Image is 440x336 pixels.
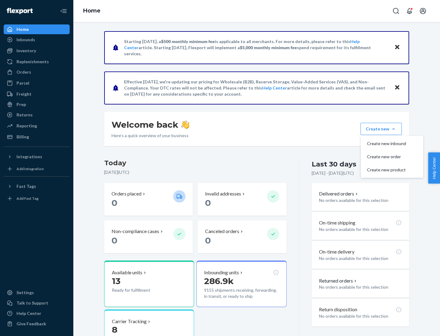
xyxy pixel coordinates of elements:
[361,123,402,135] button: Create newCreate new inboundCreate new orderCreate new product
[367,168,406,172] span: Create new product
[16,69,31,75] div: Orders
[16,166,44,171] div: Add Integration
[4,89,70,99] a: Freight
[4,319,70,329] button: Give Feedback
[393,43,401,52] button: Close
[319,226,402,232] p: No orders available for this selection
[4,121,70,131] a: Reporting
[319,313,402,319] p: No orders available for this selection
[417,5,429,17] button: Open account menu
[112,287,168,293] p: Ready for fulfillment
[112,198,117,208] span: 0
[367,155,406,159] span: Create new order
[319,219,355,226] p: On-time shipping
[4,164,70,174] a: Add Integration
[4,110,70,120] a: Returns
[205,198,211,208] span: 0
[112,133,189,139] p: Here’s a quick overview of your business
[104,158,287,168] h3: Today
[181,120,189,129] img: hand-wave emoji
[4,132,70,142] a: Billing
[4,35,70,45] a: Inbounds
[362,150,422,163] button: Create new order
[78,2,105,20] ol: breadcrumbs
[16,91,31,97] div: Freight
[16,321,46,327] div: Give Feedback
[204,287,279,299] p: 9155 shipments receiving, forwarding, in transit, or ready to ship
[4,288,70,298] a: Settings
[4,194,70,203] a: Add Fast Tag
[4,309,70,318] a: Help Center
[4,181,70,191] button: Fast Tags
[204,269,239,276] p: Inbounding units
[104,169,287,175] p: [DATE] ( UTC )
[112,235,117,246] span: 0
[16,48,36,54] div: Inventory
[262,85,287,90] a: Help Center
[16,196,38,201] div: Add Fast Tag
[4,78,70,88] a: Parcel
[4,100,70,109] a: Prep
[367,141,406,146] span: Create new inbound
[205,235,211,246] span: 0
[104,261,194,307] button: Available units13Ready for fulfillment
[362,163,422,177] button: Create new product
[124,79,388,97] p: Effective [DATE], we're updating our pricing for Wholesale (B2B), Reserve Storage, Value-Added Se...
[112,269,142,276] p: Available units
[4,298,70,308] a: Talk to Support
[112,190,141,197] p: Orders placed
[428,152,440,184] button: Help Center
[319,255,402,261] p: No orders available for this selection
[112,119,189,130] h1: Welcome back
[4,46,70,56] a: Inventory
[83,7,101,14] a: Home
[16,112,33,118] div: Returns
[393,83,401,92] button: Close
[205,190,241,197] p: Invalid addresses
[4,67,70,77] a: Orders
[4,24,70,34] a: Home
[16,37,35,43] div: Inbounds
[319,306,357,313] p: Return disposition
[319,248,354,255] p: On-time delivery
[112,318,147,325] p: Carrier Tracking
[16,26,29,32] div: Home
[112,276,120,286] span: 13
[16,59,49,65] div: Replenishments
[4,152,70,162] button: Integrations
[4,57,70,67] a: Replenishments
[124,38,388,57] p: Starting [DATE], a is applicable to all merchants. For more details, please refer to this article...
[104,221,193,253] button: Non-compliance cases 0
[204,276,234,286] span: 286.9k
[319,190,359,197] button: Delivered orders
[205,228,239,235] p: Canceled orders
[312,170,354,176] p: [DATE] - [DATE] ( UTC )
[112,228,159,235] p: Non-compliance cases
[319,277,358,284] button: Returned orders
[7,8,33,14] img: Flexport logo
[240,45,297,50] span: $5,000 monthly minimum fee
[196,261,286,307] button: Inbounding units286.9k9155 shipments receiving, forwarding, in transit, or ready to ship
[312,159,356,169] div: Last 30 days
[16,290,34,296] div: Settings
[16,123,37,129] div: Reporting
[403,5,416,17] button: Open notifications
[16,183,36,189] div: Fast Tags
[390,5,402,17] button: Open Search Box
[362,137,422,150] button: Create new inbound
[198,183,286,216] button: Invalid addresses 0
[16,134,29,140] div: Billing
[104,183,193,216] button: Orders placed 0
[16,80,29,86] div: Parcel
[319,197,402,203] p: No orders available for this selection
[319,284,402,290] p: No orders available for this selection
[112,324,117,335] span: 8
[16,154,42,160] div: Integrations
[198,221,286,253] button: Canceled orders 0
[16,300,48,306] div: Talk to Support
[16,101,26,108] div: Prep
[16,310,41,316] div: Help Center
